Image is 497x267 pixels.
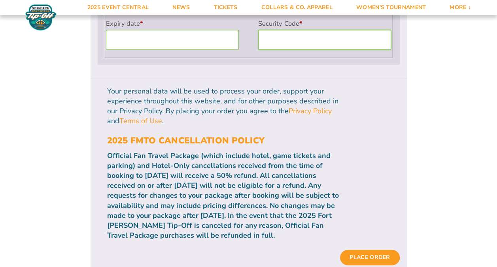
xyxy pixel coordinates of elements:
[299,19,302,28] abbr: required
[24,4,58,31] img: Fort Myers Tip-Off
[107,86,340,126] p: Your personal data will be used to process your order, support your experience throughout this we...
[140,19,143,28] abbr: required
[107,151,340,241] p: Official Fan Travel Package (which include hotel, game tickets and parking) and Hotel-Only cancel...
[106,17,239,30] label: Expiry date
[107,135,340,146] h3: 2025 FMTO Cancellation Policy
[258,17,391,30] label: Security Code
[262,32,392,48] iframe: Secure Credit Card Frame - CVV
[119,116,162,126] a: Terms of Use
[110,32,240,48] iframe: Secure Credit Card Frame - Expiration Date
[289,106,332,116] a: Privacy Policy
[340,250,399,265] button: Place order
